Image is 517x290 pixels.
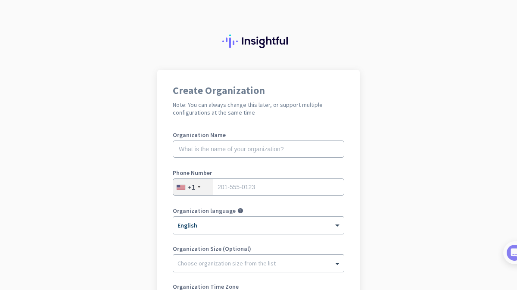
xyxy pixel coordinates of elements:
[237,208,243,214] i: help
[173,246,344,252] label: Organization Size (Optional)
[173,140,344,158] input: What is the name of your organization?
[173,170,344,176] label: Phone Number
[173,178,344,196] input: 201-555-0123
[173,284,344,290] label: Organization Time Zone
[188,183,195,191] div: +1
[173,101,344,116] h2: Note: You can always change this later, or support multiple configurations at the same time
[173,85,344,96] h1: Create Organization
[173,132,344,138] label: Organization Name
[173,208,236,214] label: Organization language
[222,34,295,48] img: Insightful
